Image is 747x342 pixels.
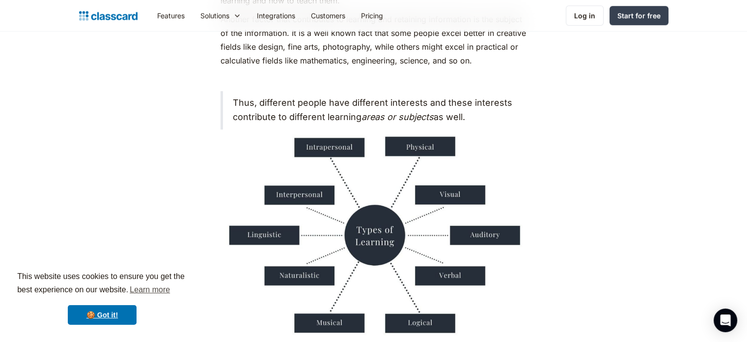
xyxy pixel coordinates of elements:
[17,271,187,297] span: This website uses cookies to ensure you get the best experience on our website.
[221,91,526,129] blockquote: Thus, different people have different interests and these interests contribute to different learn...
[249,4,303,27] a: Integrations
[221,72,526,86] p: ‍
[200,10,229,21] div: Solutions
[303,4,353,27] a: Customers
[68,305,137,325] a: dismiss cookie message
[193,4,249,27] div: Solutions
[221,134,526,339] img: a mind map showcasing the types of learning
[574,10,595,21] div: Log in
[221,12,526,67] p: Another factor that contributes to learning and retaining information is the subject of the infor...
[714,309,737,332] div: Open Intercom Messenger
[353,4,391,27] a: Pricing
[361,112,434,122] em: areas or subjects
[609,6,668,25] a: Start for free
[566,5,604,26] a: Log in
[8,261,196,334] div: cookieconsent
[79,9,138,23] a: Logo
[617,10,661,21] div: Start for free
[128,282,171,297] a: learn more about cookies
[149,4,193,27] a: Features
